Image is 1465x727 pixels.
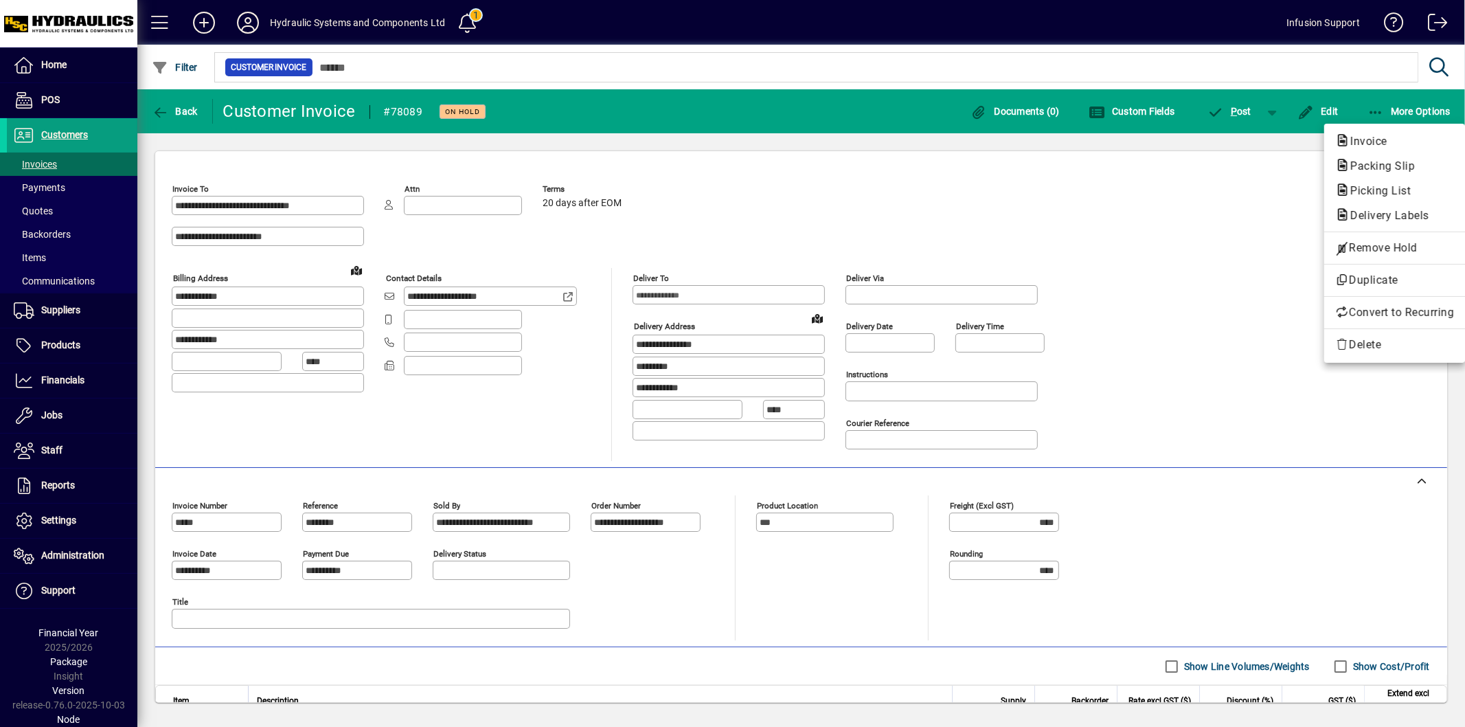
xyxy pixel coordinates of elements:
[1335,272,1454,289] span: Duplicate
[1335,135,1394,148] span: Invoice
[1335,240,1454,256] span: Remove Hold
[1335,184,1418,197] span: Picking List
[1335,209,1436,222] span: Delivery Labels
[1335,304,1454,321] span: Convert to Recurring
[1335,337,1454,353] span: Delete
[1335,159,1422,172] span: Packing Slip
